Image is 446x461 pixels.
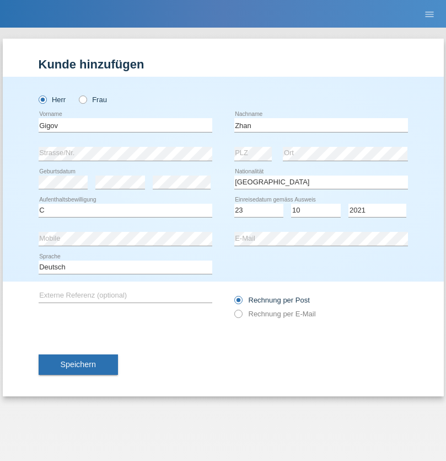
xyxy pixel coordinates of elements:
label: Herr [39,96,66,104]
a: menu [418,10,440,17]
label: Rechnung per Post [234,296,310,304]
label: Frau [79,96,107,104]
button: Speichern [39,354,118,375]
input: Frau [79,96,86,103]
input: Rechnung per Post [234,296,241,310]
input: Rechnung per E-Mail [234,310,241,324]
input: Herr [39,96,46,103]
span: Speichern [61,360,96,369]
h1: Kunde hinzufügen [39,57,408,71]
label: Rechnung per E-Mail [234,310,316,318]
i: menu [424,9,435,20]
